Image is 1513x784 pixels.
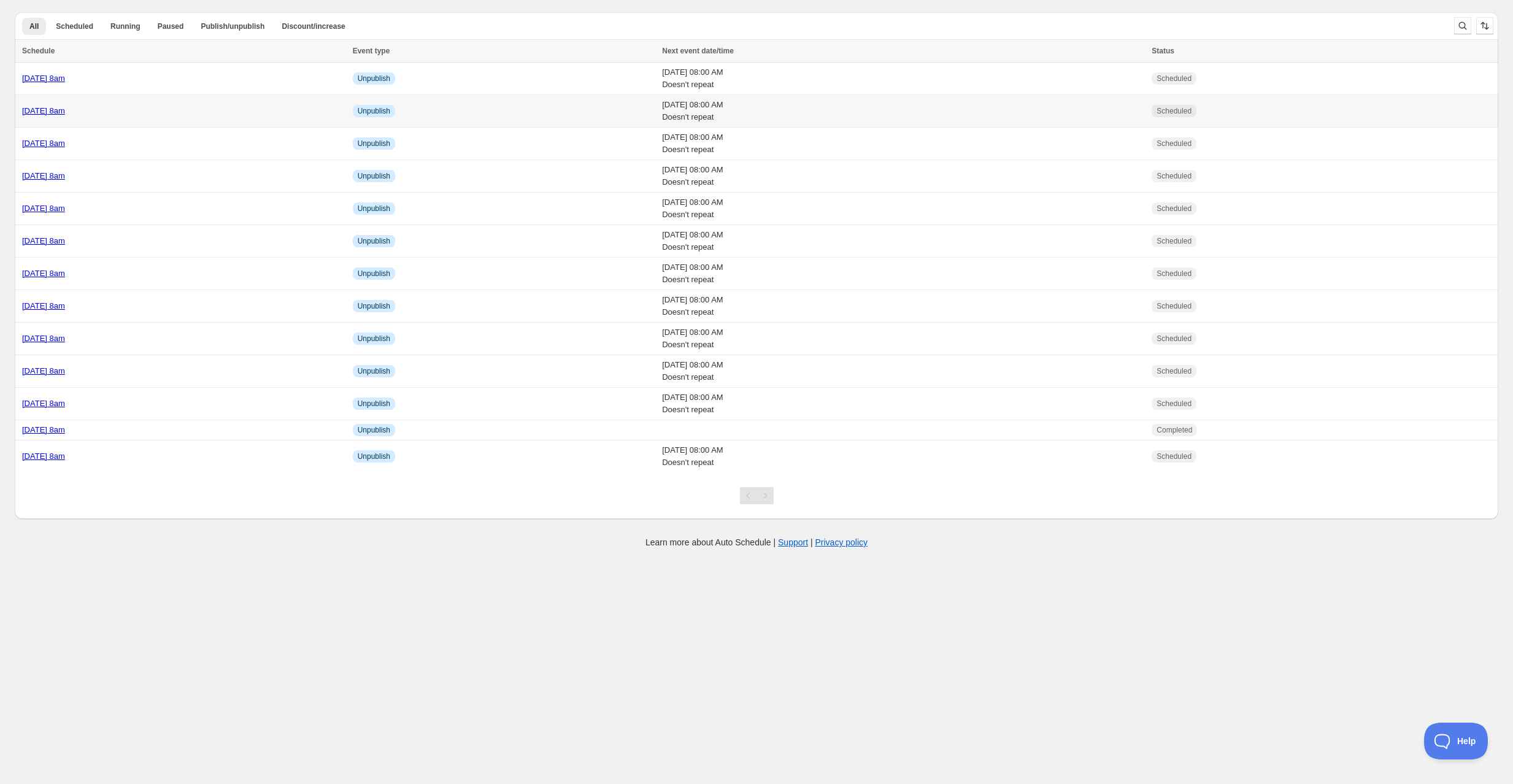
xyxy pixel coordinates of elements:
[22,47,55,55] span: Schedule
[1157,399,1192,409] span: Scheduled
[1157,425,1192,435] span: Completed
[658,160,1148,193] td: [DATE] 08:00 AM Doesn't repeat
[815,537,868,547] a: Privacy policy
[658,440,1148,473] td: [DATE] 08:00 AM Doesn't repeat
[658,290,1148,323] td: [DATE] 08:00 AM Doesn't repeat
[22,334,65,343] a: [DATE] 8am
[22,106,65,115] a: [DATE] 8am
[22,452,65,461] a: [DATE] 8am
[22,74,65,83] a: [DATE] 8am
[658,323,1148,355] td: [DATE] 08:00 AM Doesn't repeat
[158,21,184,31] span: Paused
[778,537,808,547] a: Support
[358,204,390,213] span: Unpublish
[358,301,390,311] span: Unpublish
[1157,269,1192,279] span: Scheduled
[358,171,390,181] span: Unpublish
[645,536,868,548] p: Learn more about Auto Schedule | |
[1424,723,1488,759] iframe: Toggle Customer Support
[353,47,390,55] span: Event type
[1454,17,1471,34] button: Search and filter results
[22,301,65,310] a: [DATE] 8am
[1476,17,1493,34] button: Sort the results
[1157,171,1192,181] span: Scheduled
[22,171,65,180] a: [DATE] 8am
[358,452,390,461] span: Unpublish
[358,139,390,148] span: Unpublish
[110,21,141,31] span: Running
[1157,204,1192,213] span: Scheduled
[1157,139,1192,148] span: Scheduled
[658,258,1148,290] td: [DATE] 08:00 AM Doesn't repeat
[658,225,1148,258] td: [DATE] 08:00 AM Doesn't repeat
[22,366,65,375] a: [DATE] 8am
[658,355,1148,388] td: [DATE] 08:00 AM Doesn't repeat
[658,128,1148,160] td: [DATE] 08:00 AM Doesn't repeat
[22,139,65,148] a: [DATE] 8am
[22,399,65,408] a: [DATE] 8am
[358,106,390,116] span: Unpublish
[658,388,1148,420] td: [DATE] 08:00 AM Doesn't repeat
[201,21,264,31] span: Publish/unpublish
[358,236,390,246] span: Unpublish
[358,366,390,376] span: Unpublish
[29,21,39,31] span: All
[658,63,1148,95] td: [DATE] 08:00 AM Doesn't repeat
[22,425,65,434] a: [DATE] 8am
[740,487,774,504] nav: Pagination
[358,425,390,435] span: Unpublish
[22,269,65,278] a: [DATE] 8am
[358,269,390,279] span: Unpublish
[1157,74,1192,83] span: Scheduled
[1157,452,1192,461] span: Scheduled
[1157,301,1192,311] span: Scheduled
[358,74,390,83] span: Unpublish
[1152,47,1174,55] span: Status
[358,399,390,409] span: Unpublish
[1157,334,1192,344] span: Scheduled
[658,95,1148,128] td: [DATE] 08:00 AM Doesn't repeat
[22,236,65,245] a: [DATE] 8am
[56,21,93,31] span: Scheduled
[1157,366,1192,376] span: Scheduled
[658,193,1148,225] td: [DATE] 08:00 AM Doesn't repeat
[1157,236,1192,246] span: Scheduled
[22,204,65,213] a: [DATE] 8am
[662,47,734,55] span: Next event date/time
[282,21,345,31] span: Discount/increase
[1157,106,1192,116] span: Scheduled
[358,334,390,344] span: Unpublish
